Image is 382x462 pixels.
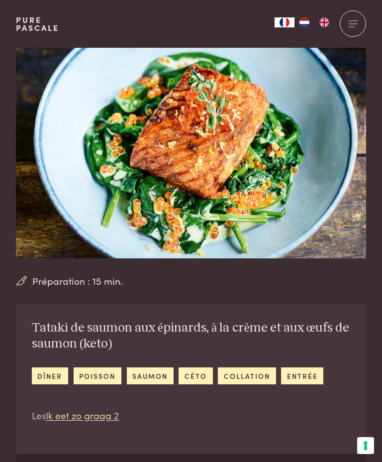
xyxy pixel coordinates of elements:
[32,320,351,352] h2: Tataki de saumon aux épinards, à la crème et aux œufs de saumon (keto)
[32,408,351,423] p: Les
[314,17,334,27] a: EN
[179,367,212,384] a: céto
[218,367,276,384] a: collation
[74,367,121,384] a: poisson
[281,367,323,384] a: entrée
[16,48,366,258] img: Tataki de saumon aux épinards, à la crème et aux œufs de saumon (keto)
[357,437,374,454] button: Vos préférences en matière de consentement pour les technologies de suivi
[275,17,294,27] a: FR
[46,408,119,422] a: Ik eet zo graag 2
[16,16,59,32] a: PurePascale
[32,274,123,288] span: Préparation : 15 min.
[275,17,294,27] div: Language
[294,17,334,27] ul: Language list
[275,17,334,27] aside: Language selected: Français
[294,17,314,27] a: NL
[32,367,68,384] a: dîner
[127,367,174,384] a: saumon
